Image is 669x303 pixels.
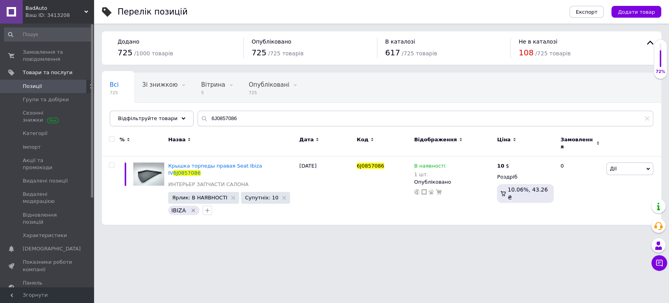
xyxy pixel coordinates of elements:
[142,81,178,88] span: Зі знижкою
[23,191,73,205] span: Видалені модерацією
[120,136,125,143] span: %
[519,38,557,45] span: Не в каталозі
[651,255,667,271] button: Чат з покупцем
[23,212,73,226] span: Відновлення позицій
[23,177,68,184] span: Видалені позиції
[23,279,73,294] span: Панель управління
[497,136,510,143] span: Ціна
[414,179,493,186] div: Опубліковано
[560,136,594,150] span: Замовлення
[118,48,132,57] span: 725
[497,163,504,169] b: 10
[23,49,73,63] span: Замовлення та повідомлення
[611,6,661,18] button: Додати товар
[252,48,267,57] span: 725
[535,50,571,57] span: / 725 товарів
[357,163,384,169] span: 6J0857086
[134,50,173,57] span: / 1000 товарів
[249,81,290,88] span: Опубліковані
[110,90,119,96] span: 725
[23,130,47,137] span: Категорії
[118,115,178,121] span: Відфільтруйте товари
[133,162,164,186] img: Крышка торпеды правая Seat Ibiza IV 6J0857086
[23,96,69,103] span: Групи та добірки
[519,48,533,57] span: 108
[171,207,186,214] span: IBIZA
[414,163,446,171] span: В наявності
[357,136,368,143] span: Код
[249,90,290,96] span: 725
[201,81,225,88] span: Вітрина
[414,136,457,143] span: Відображення
[172,195,227,200] span: Ярлик: В НАЯВНОСТІ
[497,162,509,170] div: $
[497,173,554,181] div: Роздріб
[4,27,92,42] input: Пошук
[23,245,81,252] span: [DEMOGRAPHIC_DATA]
[168,163,262,176] span: Крышка торпеды правая Seat Ibiza IV
[23,259,73,273] span: Показники роботи компанії
[23,232,67,239] span: Характеристики
[610,166,616,172] span: Дії
[618,9,655,15] span: Додати товар
[190,207,196,214] svg: Видалити мітку
[110,81,119,88] span: Всі
[110,111,141,118] span: Приховані
[569,6,604,18] button: Експорт
[654,69,667,75] div: 72%
[297,157,355,225] div: [DATE]
[23,144,41,151] span: Імпорт
[402,50,437,57] span: / 725 товарів
[23,83,42,90] span: Позиції
[414,172,446,177] div: 1 шт.
[245,195,278,200] span: Супутніх: 10
[168,181,248,188] a: ИНТЕРЬЕР ЗАПЧАСТИ САЛОНА
[268,50,303,57] span: / 725 товарів
[173,170,201,176] span: 6J0857086
[25,12,94,19] div: Ваш ID: 3413208
[385,48,400,57] span: 617
[508,186,548,201] span: 10.06%, 43.26 ₴
[576,9,598,15] span: Експорт
[23,157,73,171] span: Акції та промокоди
[25,5,84,12] span: BadAuto
[556,157,604,225] div: 0
[198,111,653,126] input: Пошук по назві позиції, артикулу і пошуковим запитам
[23,110,73,124] span: Сезонні знижки
[252,38,292,45] span: Опубліковано
[118,38,139,45] span: Додано
[201,90,225,96] span: 5
[168,163,262,176] a: Крышка торпеды правая Seat Ibiza IV6J0857086
[299,136,314,143] span: Дата
[23,69,73,76] span: Товари та послуги
[385,38,415,45] span: В каталозі
[118,8,188,16] div: Перелік позицій
[168,136,185,143] span: Назва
